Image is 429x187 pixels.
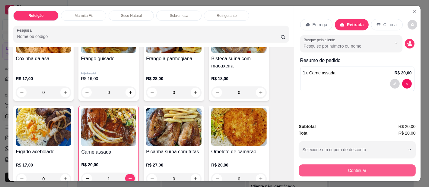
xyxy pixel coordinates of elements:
[399,130,416,136] span: R$ 20,00
[309,70,335,75] span: Carne assada
[191,88,200,97] button: increase-product-quantity
[81,55,136,62] h4: Frango guisado
[313,22,327,28] p: Entrega
[304,37,337,42] label: Busque pelo cliente
[383,22,398,28] p: C.Local
[75,13,93,18] p: Marmita Fit
[170,13,188,18] p: Sobremesa
[146,76,202,82] p: R$ 28,00
[410,7,419,17] button: Close
[81,148,136,156] h4: Carne assada
[81,162,136,168] p: R$ 20,00
[390,79,400,89] button: decrease-product-quantity
[146,148,202,155] h4: Picanha suína com fritas
[81,76,136,82] p: R$ 16,00
[299,131,309,136] strong: Total
[81,108,136,146] img: product-image
[146,162,202,168] p: R$ 27,00
[17,33,280,39] input: Pesquisa
[299,164,416,176] button: Continuar
[300,57,415,64] p: Resumo do pedido
[211,55,267,70] h4: Bisteca suína com macaxeira
[16,76,71,82] p: R$ 17,00
[299,141,416,158] button: Selecione um cupom de desconto
[211,148,267,155] h4: Omelete de camarão
[402,79,412,89] button: decrease-product-quantity
[146,55,202,62] h4: Frango à parmegiana
[191,174,200,184] button: increase-product-quantity
[304,43,382,49] input: Busque pelo cliente
[395,70,412,76] p: R$ 20,00
[147,174,157,184] button: decrease-product-quantity
[146,108,202,146] img: product-image
[392,39,401,48] button: Show suggestions
[405,39,415,48] button: decrease-product-quantity
[303,69,336,76] p: 1 x
[16,148,71,155] h4: Fígado acebolado
[299,124,316,129] strong: Subtotal
[211,108,267,146] img: product-image
[211,76,267,82] p: R$ 18,00
[121,13,142,18] p: Suco Natural
[408,20,417,30] button: decrease-product-quantity
[147,88,157,97] button: decrease-product-quantity
[17,28,34,33] label: Pesquisa
[16,108,71,146] img: product-image
[28,13,43,18] p: Refeição
[16,55,71,62] h4: Coxinha da asa
[217,13,237,18] p: Refrigerante
[399,123,416,130] span: R$ 20,00
[81,71,136,76] p: R$ 17,00
[211,162,267,168] p: R$ 20,00
[347,22,364,28] p: Retirada
[16,162,71,168] p: R$ 17,00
